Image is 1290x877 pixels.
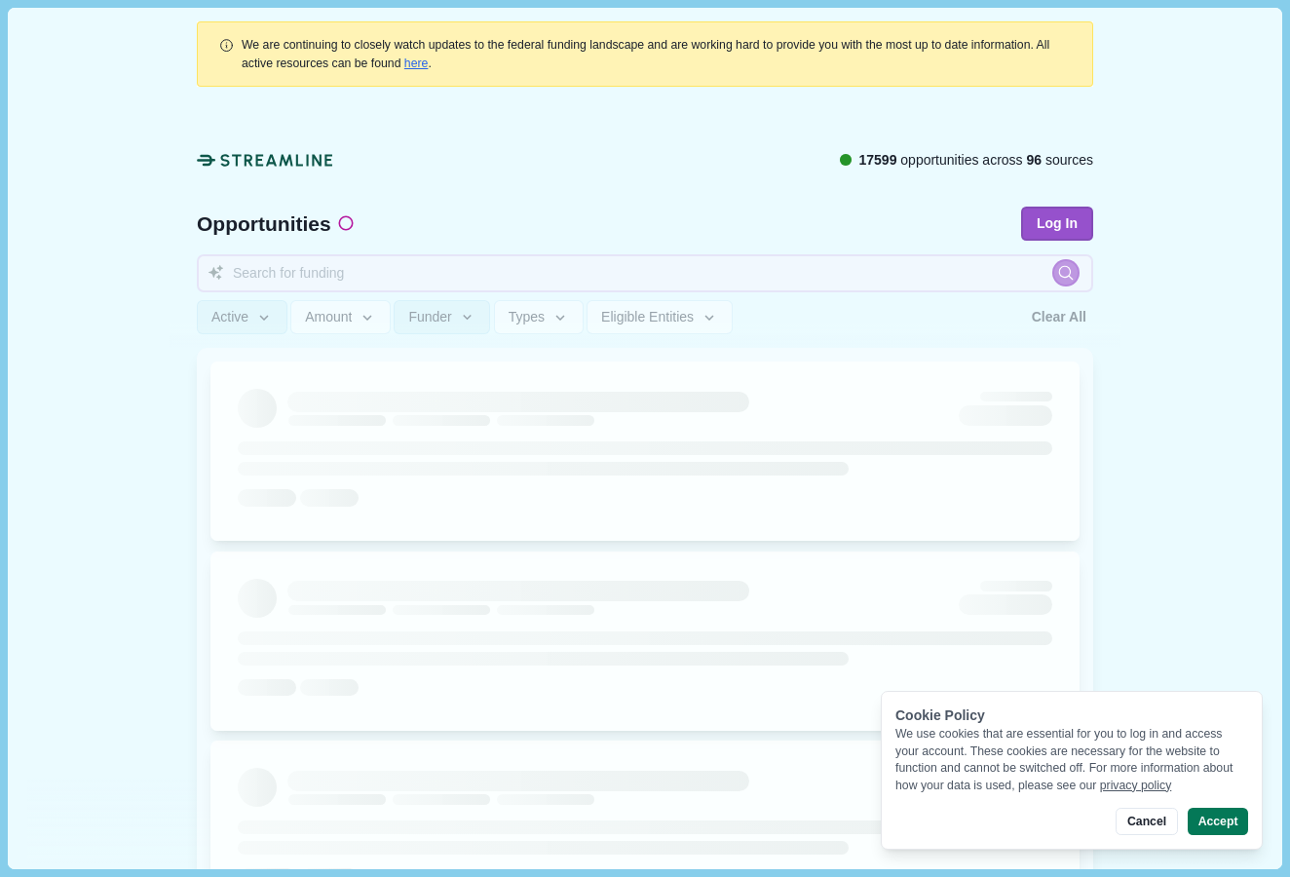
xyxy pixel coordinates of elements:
span: Cookie Policy [895,707,985,723]
button: Active [197,300,287,334]
button: Clear All [1025,300,1093,334]
button: Accept [1188,808,1248,835]
span: We are continuing to closely watch updates to the federal funding landscape and are working hard ... [242,38,1049,69]
button: Funder [394,300,490,334]
button: Cancel [1116,808,1177,835]
span: Active [211,309,248,325]
button: Types [494,300,584,334]
span: Funder [408,309,451,325]
a: privacy policy [1100,779,1172,792]
span: Opportunities [197,213,331,234]
input: Search for funding [197,254,1093,292]
span: Amount [305,309,352,325]
div: . [242,36,1072,72]
button: Amount [290,300,391,334]
button: Eligible Entities [587,300,732,334]
button: Log In [1021,207,1093,241]
span: 96 [1027,152,1043,168]
a: here [404,57,429,70]
span: opportunities across sources [858,150,1093,171]
div: We use cookies that are essential for you to log in and access your account. These cookies are ne... [895,726,1248,794]
span: Types [509,309,545,325]
span: 17599 [858,152,896,168]
span: Eligible Entities [601,309,694,325]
